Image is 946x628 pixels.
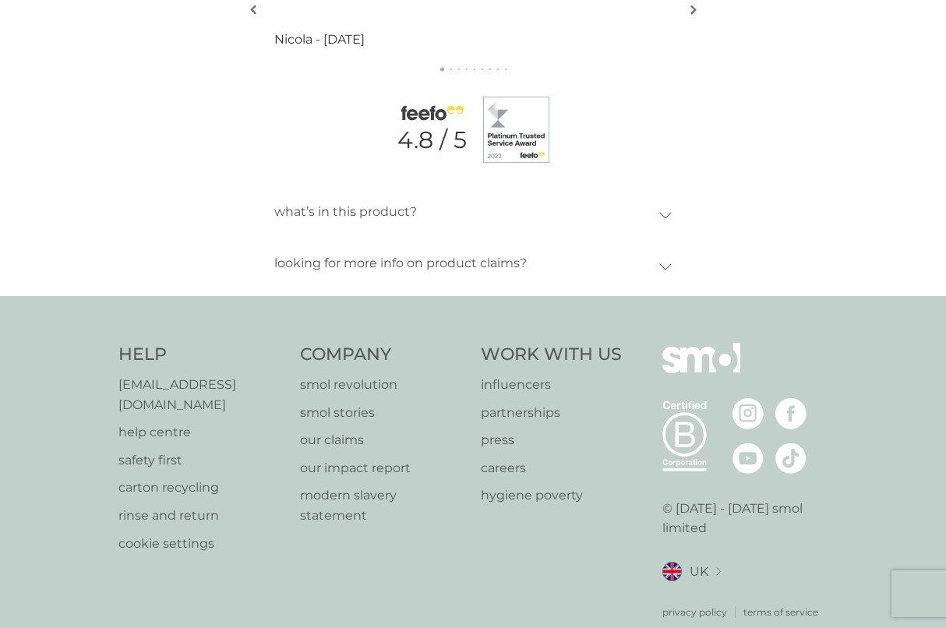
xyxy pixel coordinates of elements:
[662,562,682,581] img: UK flag
[481,375,622,395] a: influencers
[300,485,466,525] a: modern slavery statement
[662,343,740,396] img: smol
[662,605,727,619] a: privacy policy
[481,343,622,367] h4: Work With Us
[118,534,284,554] a: cookie settings
[690,562,708,582] span: UK
[481,430,622,450] a: press
[481,403,622,423] a: partnerships
[300,343,466,367] h4: Company
[118,375,284,415] a: [EMAIL_ADDRESS][DOMAIN_NAME]
[775,443,807,474] img: visit the smol Tiktok page
[775,398,807,429] img: visit the smol Facebook page
[118,450,284,471] a: safety first
[732,398,764,429] img: visit the smol Instagram page
[118,506,284,526] a: rinse and return
[662,499,828,538] p: © [DATE] - [DATE] smol limited
[300,403,466,423] a: smol stories
[118,478,284,498] a: carton recycling
[483,97,549,163] img: feefo badge
[481,485,622,506] a: hygiene poverty
[300,375,466,395] a: smol revolution
[397,126,467,154] p: 4.8 / 5
[732,443,764,474] img: visit the smol Youtube page
[274,194,417,230] p: what’s in this product?
[716,567,721,576] img: select a new location
[397,105,468,121] img: feefo logo
[300,430,466,450] a: our claims
[118,343,284,367] h4: Help
[250,4,256,16] img: left-arrow.svg
[274,245,527,281] p: looking for more info on product claims?
[274,30,365,50] p: Nicola - [DATE]
[690,4,697,16] img: right-arrow.svg
[118,422,284,443] a: help centre
[481,458,622,478] a: careers
[300,458,466,478] a: our impact report
[743,605,818,619] a: terms of service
